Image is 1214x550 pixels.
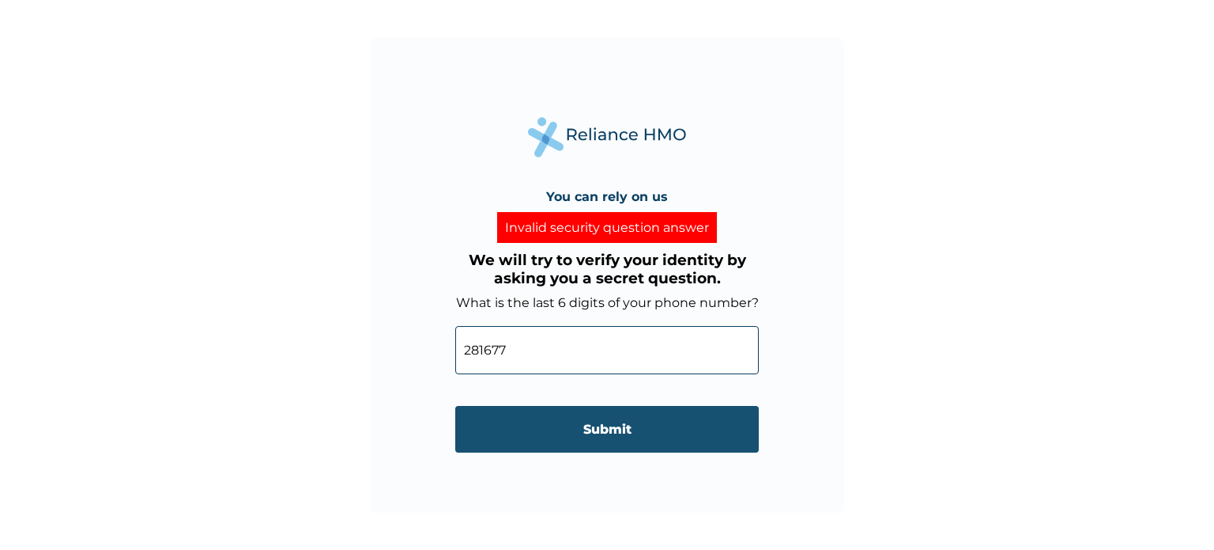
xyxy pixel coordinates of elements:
h4: You can rely on us [546,189,668,204]
input: Submit [455,406,759,453]
label: What is the last 6 digits of your phone number? [456,295,759,310]
h3: We will try to verify your identity by asking you a secret question. [455,251,759,287]
input: Enter your answer here... [455,326,759,374]
div: Invalid security question answer [497,212,717,243]
img: Reliance Health's Logo [528,117,686,157]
